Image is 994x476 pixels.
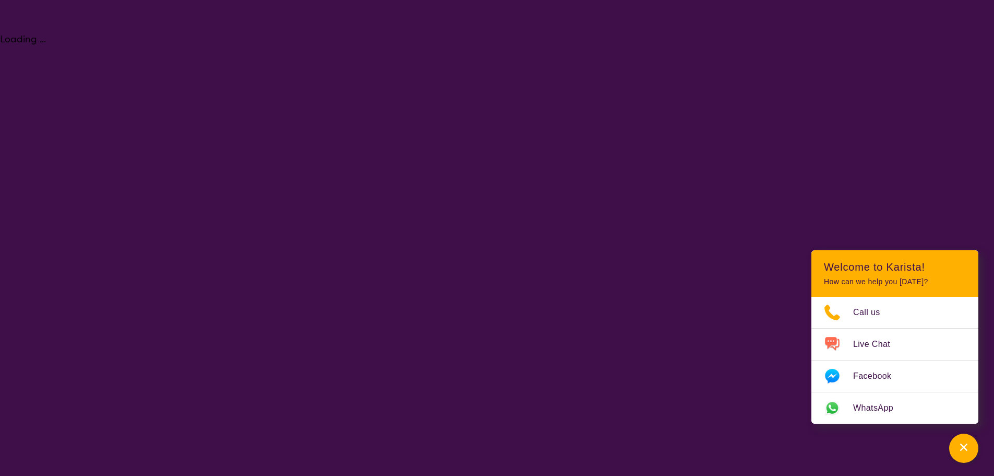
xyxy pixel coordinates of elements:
div: Channel Menu [811,250,978,424]
span: Live Chat [853,336,903,352]
ul: Choose channel [811,297,978,424]
span: Call us [853,305,893,320]
h2: Welcome to Karista! [824,261,966,273]
button: Channel Menu [949,434,978,463]
p: How can we help you [DATE]? [824,277,966,286]
span: WhatsApp [853,400,906,416]
span: Facebook [853,368,904,384]
a: Web link opens in a new tab. [811,392,978,424]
